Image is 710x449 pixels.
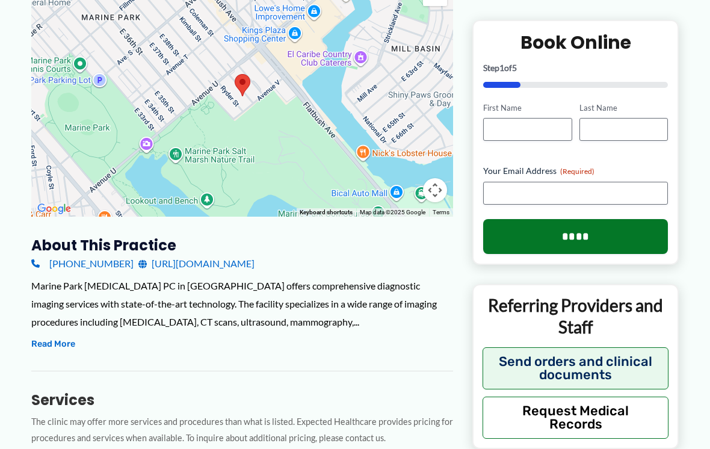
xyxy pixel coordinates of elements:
h3: About this practice [31,236,453,255]
button: Request Medical Records [483,396,668,438]
button: Read More [31,337,75,351]
p: Step of [483,63,668,72]
span: (Required) [560,167,594,176]
label: Your Email Address [483,165,668,177]
a: Open this area in Google Maps (opens a new window) [34,201,74,217]
button: Send orders and clinical documents [483,347,668,389]
h3: Services [31,391,453,409]
span: Map data ©2025 Google [360,209,425,215]
p: Referring Providers and Staff [483,294,668,338]
a: [URL][DOMAIN_NAME] [138,255,255,273]
h2: Book Online [483,30,668,54]
p: The clinic may offer more services and procedures than what is listed. Expected Healthcare provid... [31,414,453,447]
button: Map camera controls [423,178,447,202]
label: Last Name [579,102,668,113]
a: Terms (opens in new tab) [433,209,449,215]
img: Google [34,201,74,217]
label: First Name [483,102,572,113]
span: 5 [512,62,517,72]
a: [PHONE_NUMBER] [31,255,134,273]
button: Keyboard shortcuts [300,208,353,217]
span: 1 [499,62,504,72]
div: Marine Park [MEDICAL_DATA] PC in [GEOGRAPHIC_DATA] offers comprehensive diagnostic imaging servic... [31,277,453,330]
